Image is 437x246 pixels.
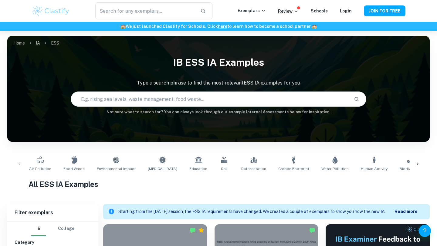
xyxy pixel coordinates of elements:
[238,7,266,14] p: Exemplars
[36,39,40,47] a: IA
[7,53,430,72] h1: IB ESS IA examples
[340,8,352,13] a: Login
[31,221,46,236] button: IB
[198,227,204,233] div: Premium
[13,39,25,47] a: Home
[7,109,430,115] h6: Not sure what to search for? You can always look through our example Internal Assessments below f...
[29,179,409,190] h1: All ESS IA Examples
[218,24,227,29] a: here
[118,208,395,215] p: Starting from the [DATE] session, the ESS IA requirements have changed. We created a couple of ex...
[311,8,328,13] a: Schools
[71,91,349,108] input: E.g. rising sea levels, waste management, food waste...
[7,204,98,221] h6: Filter exemplars
[58,221,74,236] button: College
[312,24,317,29] span: 🏫
[351,94,362,104] button: Search
[309,227,315,233] img: Marked
[189,166,207,171] span: Education
[32,5,70,17] img: Clastify logo
[1,23,436,30] h6: We just launched Clastify for Schools. Click to learn how to become a school partner.
[15,239,91,246] h6: Category
[400,166,421,171] span: Biodiversity
[29,166,51,171] span: Air Pollution
[395,209,418,214] b: Read more
[120,24,126,29] span: 🏫
[95,2,195,19] input: Search for any exemplars...
[278,166,309,171] span: Carbon Footprint
[221,166,228,171] span: Soil
[278,8,299,15] p: Review
[419,225,431,237] button: Help and Feedback
[364,5,405,16] button: JOIN FOR FREE
[190,227,196,233] img: Marked
[148,166,177,171] span: [MEDICAL_DATA]
[321,166,349,171] span: Water Pollution
[97,166,136,171] span: Environmental Impact
[241,166,266,171] span: Deforestation
[7,79,430,87] p: Type a search phrase to find the most relevant ESS IA examples for you
[361,166,388,171] span: Human Activity
[63,166,85,171] span: Food Waste
[31,221,74,236] div: Filter type choice
[51,40,59,46] p: ESS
